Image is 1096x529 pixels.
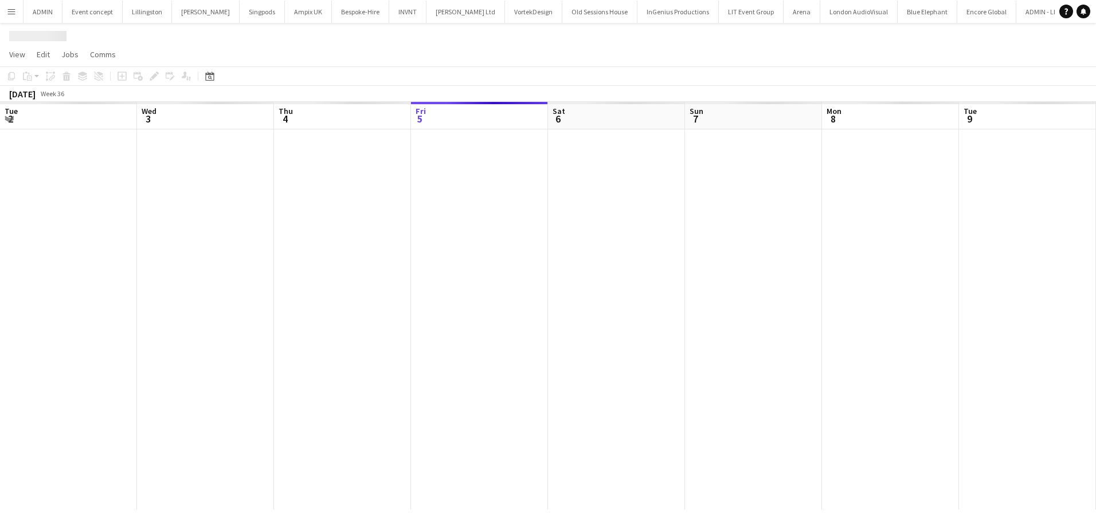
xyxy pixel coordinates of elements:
[719,1,784,23] button: LIT Event Group
[140,112,156,125] span: 3
[57,47,83,62] a: Jobs
[551,112,565,125] span: 6
[172,1,240,23] button: [PERSON_NAME]
[332,1,389,23] button: Bespoke-Hire
[553,106,565,116] span: Sat
[5,47,30,62] a: View
[898,1,957,23] button: Blue Elephant
[37,49,50,60] span: Edit
[414,112,426,125] span: 5
[957,1,1016,23] button: Encore Global
[688,112,703,125] span: 7
[279,106,293,116] span: Thu
[285,1,332,23] button: Ampix UK
[690,106,703,116] span: Sun
[416,106,426,116] span: Fri
[32,47,54,62] a: Edit
[827,106,841,116] span: Mon
[142,106,156,116] span: Wed
[784,1,820,23] button: Arena
[825,112,841,125] span: 8
[3,112,18,125] span: 2
[962,112,977,125] span: 9
[637,1,719,23] button: InGenius Productions
[820,1,898,23] button: London AudioVisual
[964,106,977,116] span: Tue
[240,1,285,23] button: Singpods
[24,1,62,23] button: ADMIN
[90,49,116,60] span: Comms
[426,1,505,23] button: [PERSON_NAME] Ltd
[277,112,293,125] span: 4
[85,47,120,62] a: Comms
[5,106,18,116] span: Tue
[123,1,172,23] button: Lillingston
[389,1,426,23] button: INVNT
[562,1,637,23] button: Old Sessions House
[61,49,79,60] span: Jobs
[9,49,25,60] span: View
[1016,1,1078,23] button: ADMIN - LEAVE
[38,89,66,98] span: Week 36
[62,1,123,23] button: Event concept
[505,1,562,23] button: VortekDesign
[9,88,36,100] div: [DATE]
